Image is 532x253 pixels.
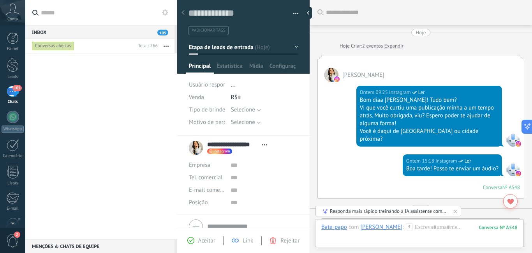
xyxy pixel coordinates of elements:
span: com [349,223,359,231]
span: 105 [12,85,21,91]
div: Boa tarde! Posso te enviar um áudio? [406,165,499,173]
span: 105 [157,30,168,35]
div: Tipo de brinde [189,104,225,116]
span: Venda [189,94,204,101]
span: Selecione [231,119,255,126]
div: Usuário responsável [189,79,225,91]
span: #adicionar tags [192,28,225,33]
span: Motivo de perda [189,119,229,125]
span: Ler [418,88,425,96]
div: Motivo de perda [189,116,225,129]
a: Expandir [384,42,403,50]
span: Instagram [506,133,520,147]
div: Painel [2,46,24,51]
div: Conversa [483,184,502,191]
div: Hoje [416,205,426,212]
div: Vi que você curtiu uma publicação minha a um tempo atrás. Muito obrigada, viu? Espero poder te aj... [360,104,499,127]
div: Ontem 09:25 [360,88,389,96]
button: E-mail comercial [189,184,225,196]
span: instagram [213,149,230,153]
span: Isabella Marcondes [324,68,338,82]
span: Instagram [389,88,411,96]
div: Isabella Marcondes [361,223,403,230]
div: Empresa [189,159,225,172]
div: Calendário [2,154,24,159]
span: Rejeitar [280,237,299,244]
span: Mídia [249,62,263,74]
div: Bom diaa [PERSON_NAME]! Tudo bem? [360,96,499,104]
div: № A548 [502,184,520,191]
div: Chats [2,99,24,104]
span: Posição [189,200,208,205]
div: Menções & Chats de equipe [25,239,174,253]
span: Aceitar [198,237,215,244]
span: Principal [189,62,211,74]
img: instagram.svg [334,76,340,82]
button: Selecione [231,104,261,116]
div: Listas [2,181,24,186]
span: Instagram [506,162,520,176]
div: Responda mais rápido treinando a IA assistente com sua fonte de dados [330,208,447,214]
div: Você é daqui de [GEOGRAPHIC_DATA] ou cidade próxima? [360,127,499,143]
span: Conta [7,17,18,22]
div: Criar: [340,42,403,50]
div: Posição [189,196,225,209]
div: Hoje [340,42,351,50]
span: Instagram [435,157,457,165]
span: Isabella Marcondes [342,71,384,79]
div: Conversas abertas [32,41,74,51]
div: Total: 266 [135,42,158,50]
span: ... [231,81,236,88]
span: Tipo de brinde [189,107,225,113]
span: 2 [14,232,20,238]
span: Selecione [231,106,255,113]
div: Ontem 15:18 [406,157,435,165]
span: E-mail comercial [189,186,231,194]
span: Ler [465,157,471,165]
div: R$ [231,91,298,104]
button: Selecione [231,116,261,129]
span: Estatísticas [217,62,243,74]
div: WhatsApp [2,126,24,133]
span: : [402,223,403,231]
div: E-mail [2,206,24,211]
span: Configurações [270,62,296,74]
span: Usuário responsável [189,81,239,88]
span: Link [243,237,253,244]
img: instagram.svg [516,141,521,147]
div: 548 [479,224,518,231]
div: Venda [189,91,225,104]
div: Hoje [416,29,426,36]
div: ocultar [304,7,312,19]
span: 2 eventos [362,42,383,50]
div: Leads [2,74,24,80]
div: Inbox [25,25,174,39]
span: Tel. comercial [189,174,222,181]
img: instagram.svg [516,171,521,176]
button: Tel. comercial [189,172,222,184]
